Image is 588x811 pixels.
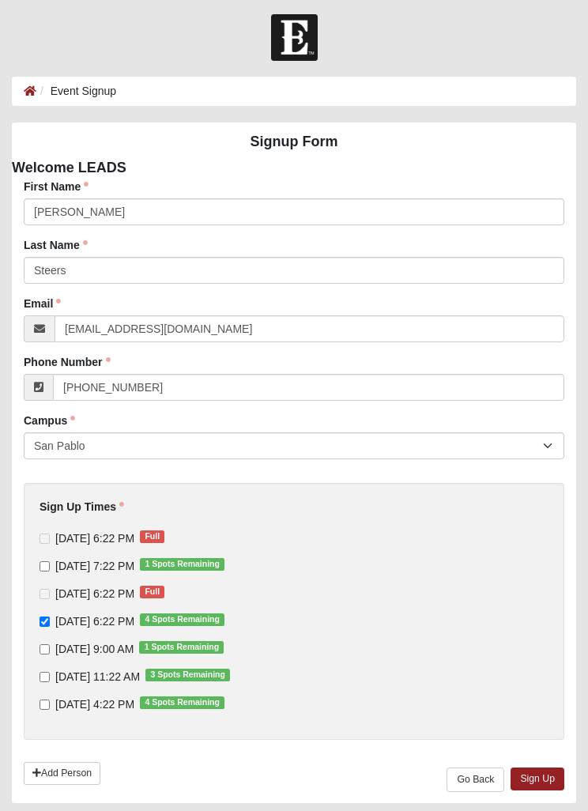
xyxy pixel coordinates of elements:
span: 4 Spots Remaining [140,696,224,709]
label: First Name [24,179,89,194]
li: Event Signup [36,83,116,100]
input: [DATE] 6:22 PMFull [40,589,50,599]
span: 4 Spots Remaining [140,613,224,626]
span: [DATE] 6:22 PM [55,587,134,600]
span: 3 Spots Remaining [145,669,230,681]
label: Sign Up Times [40,499,124,515]
a: Go Back [447,768,504,792]
input: [DATE] 6:22 PM4 Spots Remaining [40,617,50,627]
span: 1 Spots Remaining [139,641,224,654]
a: Sign Up [511,768,564,790]
strong: Welcome LEADS [12,160,126,175]
label: Last Name [24,237,88,253]
span: [DATE] 7:22 PM [55,560,134,572]
span: [DATE] 6:22 PM [55,615,134,628]
label: Campus [24,413,75,428]
span: [DATE] 4:22 PM [55,698,134,711]
input: [DATE] 7:22 PM1 Spots Remaining [40,561,50,571]
img: Church of Eleven22 Logo [271,14,318,61]
span: [DATE] 11:22 AM [55,670,140,683]
input: [DATE] 6:22 PMFull [40,534,50,544]
input: [DATE] 9:00 AM1 Spots Remaining [40,644,50,654]
input: [DATE] 11:22 AM3 Spots Remaining [40,672,50,682]
span: 1 Spots Remaining [140,558,224,571]
span: Full [140,586,164,598]
span: [DATE] 9:00 AM [55,643,134,655]
label: Email [24,296,61,311]
span: [DATE] 6:22 PM [55,532,134,545]
label: Phone Number [24,354,111,370]
input: [DATE] 4:22 PM4 Spots Remaining [40,700,50,710]
a: Add Person [24,762,100,785]
span: Full [140,530,164,543]
h4: Signup Form [12,134,576,151]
